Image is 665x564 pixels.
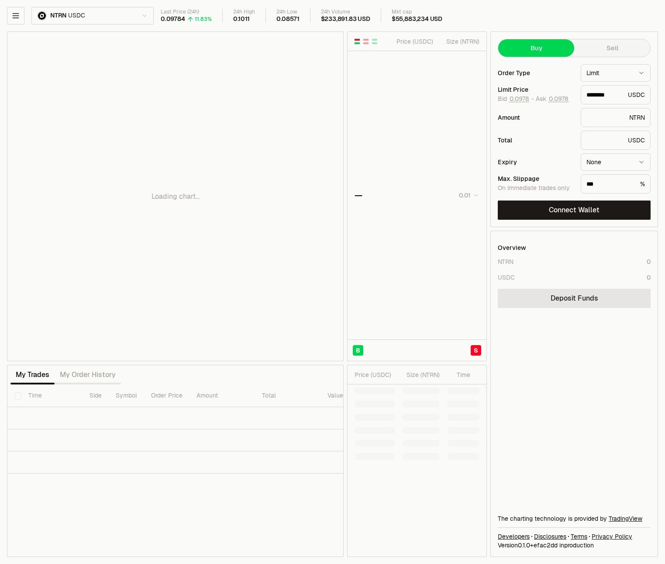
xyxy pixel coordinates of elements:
span: Ask [536,95,569,103]
button: Limit [581,64,651,82]
a: Disclosures [534,532,566,541]
th: Symbol [109,384,144,407]
div: Version 0.1.0 + in production [498,541,651,550]
p: Loading chart... [152,191,200,202]
div: — [355,189,362,201]
div: NTRN [581,108,651,127]
a: Developers [498,532,530,541]
button: 0.0978 [509,95,530,102]
a: Terms [571,532,587,541]
th: Amount [190,384,255,407]
button: 0.0978 [548,95,569,102]
span: NTRN [50,12,66,20]
th: Total [255,384,320,407]
th: Time [21,384,83,407]
button: My Trades [10,366,55,384]
div: Order Type [498,70,574,76]
a: Deposit Funds [498,289,651,308]
button: Show Buy Orders Only [371,38,378,45]
div: The charting technology is provided by [498,514,651,523]
button: Sell [574,39,650,57]
span: USDC [68,12,85,20]
div: $233,891.83 USD [321,15,370,23]
div: Mkt cap [392,9,442,15]
div: 24h High [233,9,255,15]
span: efac2dd0295ed2ec84e5ddeec8015c6aa6dda30b [534,541,558,549]
div: 24h Low [276,9,300,15]
div: USDC [498,273,515,282]
div: Size ( NTRN ) [403,370,440,379]
button: None [581,153,651,171]
div: Total [498,137,574,143]
div: Time [447,370,470,379]
div: 24h Volume [321,9,370,15]
div: Max. Slippage [498,176,574,182]
button: 0.01 [456,190,479,201]
div: 0 [647,273,651,282]
th: Order Price [144,384,190,407]
th: Value [320,384,350,407]
button: Buy [498,39,574,57]
div: 0 [647,257,651,266]
div: Overview [498,243,526,252]
div: 0.1011 [233,15,250,23]
img: ntrn.png [37,11,47,21]
div: 0.09784 [161,15,185,23]
span: B [356,346,360,355]
button: Show Sell Orders Only [362,38,369,45]
span: Bid - [498,95,534,103]
button: My Order History [55,366,121,384]
div: USDC [581,85,651,104]
a: TradingView [609,515,642,522]
div: On immediate trades only [498,184,574,192]
button: Connect Wallet [498,201,651,220]
div: $55,883,234 USD [392,15,442,23]
div: 0.08571 [276,15,300,23]
span: S [474,346,478,355]
div: Price ( USDC ) [394,37,433,46]
button: Show Buy and Sell Orders [354,38,361,45]
div: Price ( USDC ) [355,370,395,379]
th: Side [83,384,109,407]
div: % [581,174,651,194]
button: Select all [14,392,21,399]
div: Limit Price [498,87,574,93]
div: Amount [498,114,574,121]
div: Expiry [498,159,574,165]
div: USDC [581,131,651,150]
div: NTRN [498,257,513,266]
div: Last Price (24h) [161,9,212,15]
div: 11.83% [195,16,212,23]
div: Size ( NTRN ) [441,37,479,46]
a: Privacy Policy [592,532,632,541]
